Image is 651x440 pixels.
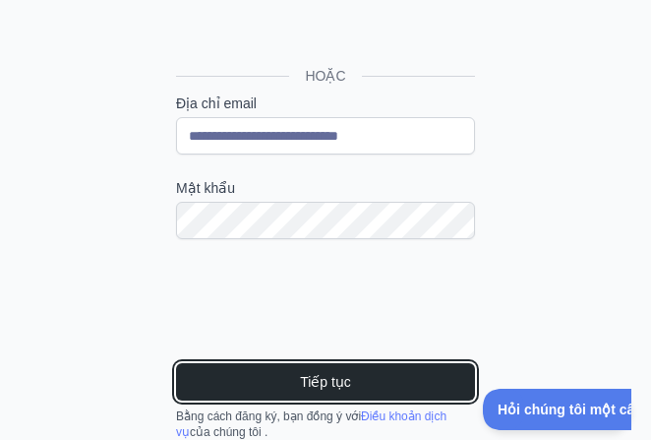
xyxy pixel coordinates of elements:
[176,180,235,196] font: Mật khẩu
[176,263,475,340] iframe: reCAPTCHA
[15,13,185,29] font: Hỏi chúng tôi một câu hỏi
[190,425,267,439] font: của chúng tôi .
[483,389,631,430] iframe: Chuyển đổi Hỗ trợ khách hàng
[300,374,351,390] font: Tiếp tục
[176,363,475,401] button: Tiếp tục
[166,10,481,53] iframe: Nút Đăng nhập bằng Google
[176,95,257,111] font: Địa chỉ email
[176,409,361,423] font: Bằng cách đăng ký, bạn đồng ý với
[305,68,345,84] font: HOẶC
